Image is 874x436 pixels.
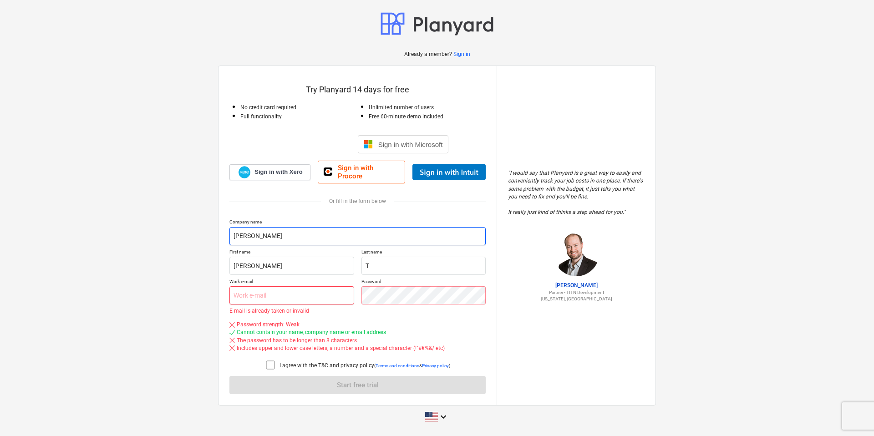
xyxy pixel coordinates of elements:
[369,104,486,112] p: Unlimited number of users
[229,84,486,95] p: Try Planyard 14 days for free
[229,257,354,275] input: First name
[229,286,354,304] input: Work e-mail
[318,161,405,183] a: Sign in with Procore
[376,363,419,368] a: Terms and conditions
[438,411,449,422] i: keyboard_arrow_down
[338,164,399,180] span: Sign in with Procore
[453,51,470,58] a: Sign in
[508,289,645,295] p: Partner - TITN Development
[364,140,373,149] img: Microsoft logo
[229,164,310,180] a: Sign in with Xero
[254,168,302,176] span: Sign in with Xero
[361,257,486,275] input: Last name
[404,51,453,58] p: Already a member?
[237,337,357,345] div: The password has to be longer than 8 characters
[262,134,355,154] iframe: Sign in with Google Button
[554,231,599,276] img: Jordan Cohen
[508,169,645,216] p: " I would say that Planyard is a great way to easily and conveniently track your job costs in one...
[229,198,486,204] div: Or fill in the form below
[374,363,450,369] p: ( & )
[422,363,449,368] a: Privacy policy
[229,249,354,257] p: First name
[237,345,445,352] div: Includes upper and lower case letters, a number and a special character (!"#€%&/ etc)
[229,279,354,286] p: Work e-mail
[361,249,486,257] p: Last name
[508,296,645,302] p: [US_STATE], [GEOGRAPHIC_DATA]
[237,321,300,329] div: Password strength: Weak
[361,279,486,286] p: Password
[279,362,374,370] p: I agree with the T&C and privacy policy
[237,329,386,336] div: Cannot contain your name, company name or email address
[229,227,486,245] input: Company name
[229,308,354,314] p: E-mail is already taken or invalid
[508,282,645,289] p: [PERSON_NAME]
[369,113,486,121] p: Free 60-minute demo included
[240,104,358,112] p: No credit card required
[378,141,443,148] span: Sign in with Microsoft
[229,219,486,227] p: Company name
[240,113,358,121] p: Full functionality
[239,166,250,178] img: Xero logo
